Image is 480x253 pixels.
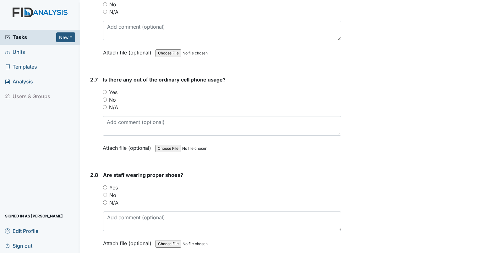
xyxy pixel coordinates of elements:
input: No [103,2,107,6]
span: Templates [5,62,37,72]
span: Are staff wearing proper shoes? [103,172,183,178]
label: 2.8 [90,171,98,179]
label: N/A [109,104,118,111]
label: No [109,1,116,8]
label: N/A [109,199,118,206]
span: Sign out [5,241,32,250]
label: No [109,96,116,104]
label: Attach file (optional) [103,141,154,152]
span: Edit Profile [5,226,38,236]
label: 2.7 [90,76,98,83]
label: Yes [109,184,118,191]
label: N/A [109,8,118,16]
span: Is there any out of the ordinary cell phone usage? [103,76,226,83]
label: Attach file (optional) [103,45,154,56]
input: No [103,98,107,102]
span: Units [5,47,25,57]
label: No [109,191,116,199]
input: N/A [103,200,107,205]
button: New [56,32,75,42]
input: Yes [103,185,107,189]
label: Yes [109,88,117,96]
a: Tasks [5,33,56,41]
label: Attach file (optional) [103,236,154,247]
span: Analysis [5,77,33,87]
input: No [103,193,107,197]
input: N/A [103,105,107,109]
input: N/A [103,10,107,14]
input: Yes [103,90,107,94]
span: Signed in as [PERSON_NAME] [5,211,63,221]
